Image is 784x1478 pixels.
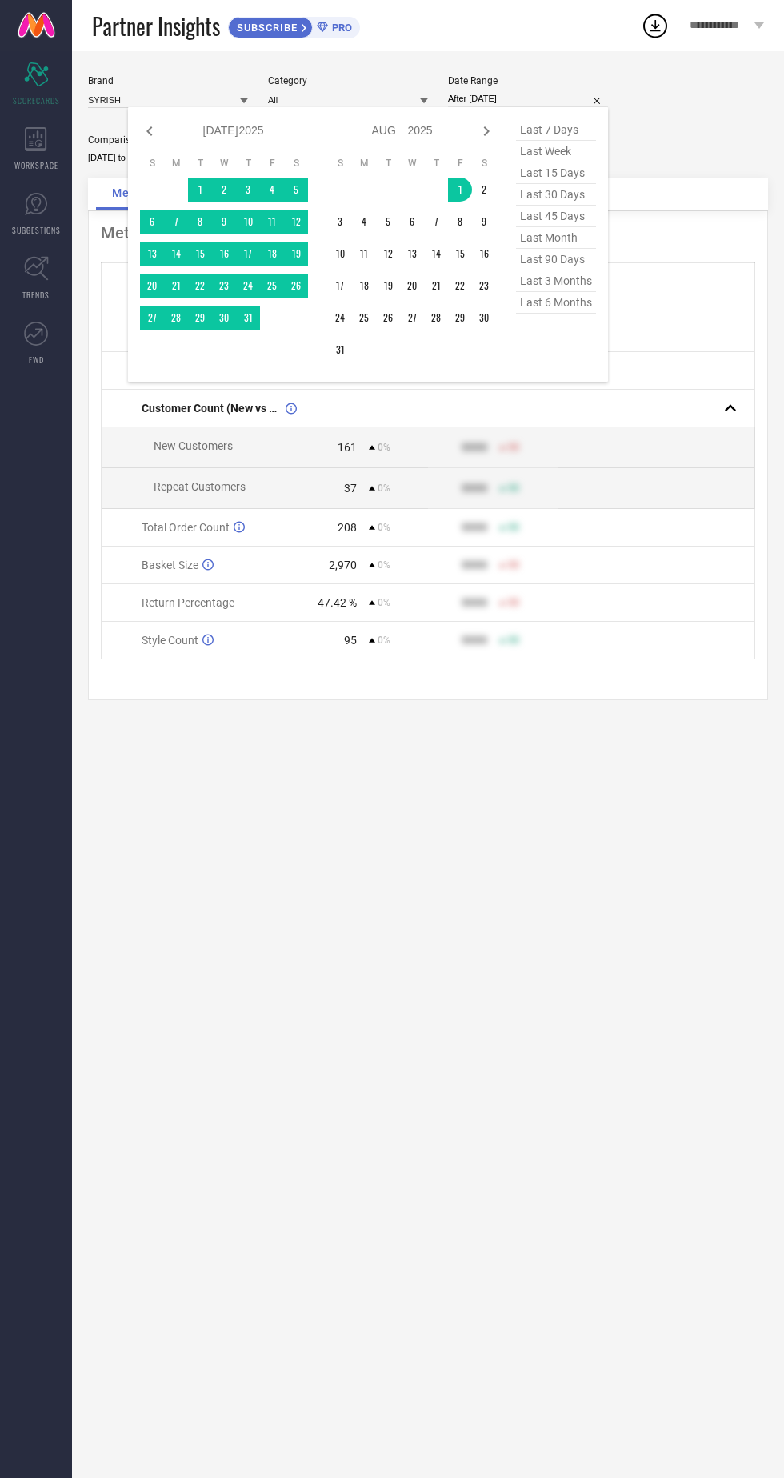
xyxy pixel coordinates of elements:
div: 161 [338,441,357,454]
span: last month [516,227,596,249]
div: 9999 [462,596,487,609]
span: Return Percentage [142,596,234,609]
td: Wed Jul 09 2025 [212,210,236,234]
th: Wednesday [212,157,236,170]
td: Wed Aug 27 2025 [400,306,424,330]
span: last 6 months [516,292,596,314]
th: Tuesday [188,157,212,170]
td: Fri Aug 08 2025 [448,210,472,234]
span: 50 [508,522,519,533]
td: Mon Aug 04 2025 [352,210,376,234]
span: 0% [378,442,390,453]
td: Wed Aug 06 2025 [400,210,424,234]
div: 47.42 % [318,596,357,609]
div: 37 [344,482,357,495]
td: Thu Jul 10 2025 [236,210,260,234]
td: Mon Aug 11 2025 [352,242,376,266]
div: Next month [477,122,496,141]
td: Sun Aug 31 2025 [328,338,352,362]
td: Fri Aug 29 2025 [448,306,472,330]
div: 208 [338,521,357,534]
td: Mon Jul 07 2025 [164,210,188,234]
th: Friday [260,157,284,170]
th: Monday [352,157,376,170]
div: 9999 [462,482,487,495]
td: Thu Jul 03 2025 [236,178,260,202]
td: Fri Aug 15 2025 [448,242,472,266]
td: Tue Jul 22 2025 [188,274,212,298]
span: SUGGESTIONS [12,224,61,236]
td: Wed Jul 02 2025 [212,178,236,202]
div: Brand [88,75,248,86]
div: 9999 [462,521,487,534]
td: Fri Aug 22 2025 [448,274,472,298]
td: Sun Aug 10 2025 [328,242,352,266]
td: Wed Jul 23 2025 [212,274,236,298]
td: Thu Aug 28 2025 [424,306,448,330]
span: last 3 months [516,270,596,292]
td: Wed Aug 20 2025 [400,274,424,298]
span: 50 [508,597,519,608]
td: Fri Jul 25 2025 [260,274,284,298]
td: Thu Jul 24 2025 [236,274,260,298]
td: Thu Jul 17 2025 [236,242,260,266]
th: Sunday [328,157,352,170]
th: Thursday [236,157,260,170]
span: 0% [378,597,390,608]
span: last 90 days [516,249,596,270]
td: Sat Aug 09 2025 [472,210,496,234]
td: Thu Aug 07 2025 [424,210,448,234]
td: Wed Jul 30 2025 [212,306,236,330]
th: Wednesday [400,157,424,170]
span: Total Order Count [142,521,230,534]
td: Sat Aug 23 2025 [472,274,496,298]
div: Category [268,75,428,86]
td: Wed Aug 13 2025 [400,242,424,266]
span: last 30 days [516,184,596,206]
td: Sun Jul 27 2025 [140,306,164,330]
div: 9999 [462,441,487,454]
td: Sun Jul 06 2025 [140,210,164,234]
span: SUBSCRIBE [229,22,302,34]
td: Fri Jul 11 2025 [260,210,284,234]
td: Sat Jul 19 2025 [284,242,308,266]
td: Sat Jul 26 2025 [284,274,308,298]
div: Previous month [140,122,159,141]
th: Friday [448,157,472,170]
span: 0% [378,559,390,571]
td: Sat Jul 05 2025 [284,178,308,202]
td: Sun Aug 03 2025 [328,210,352,234]
th: Sunday [140,157,164,170]
th: Saturday [472,157,496,170]
td: Fri Jul 18 2025 [260,242,284,266]
span: WORKSPACE [14,159,58,171]
td: Tue Jul 01 2025 [188,178,212,202]
td: Tue Aug 05 2025 [376,210,400,234]
td: Mon Jul 21 2025 [164,274,188,298]
span: Partner Insights [92,10,220,42]
div: 2,970 [329,559,357,571]
span: 50 [508,483,519,494]
div: Comparison Period [88,134,248,146]
td: Thu Aug 21 2025 [424,274,448,298]
td: Sun Jul 13 2025 [140,242,164,266]
span: last week [516,141,596,162]
th: Tuesday [376,157,400,170]
th: Saturday [284,157,308,170]
td: Sun Aug 24 2025 [328,306,352,330]
td: Mon Jul 14 2025 [164,242,188,266]
td: Sun Jul 20 2025 [140,274,164,298]
div: 95 [344,634,357,647]
td: Mon Aug 18 2025 [352,274,376,298]
td: Tue Jul 08 2025 [188,210,212,234]
span: Metrics [112,186,156,199]
td: Tue Aug 19 2025 [376,274,400,298]
td: Wed Jul 16 2025 [212,242,236,266]
td: Fri Aug 01 2025 [448,178,472,202]
span: FWD [29,354,44,366]
span: Style Count [142,634,198,647]
a: SUBSCRIBEPRO [228,13,360,38]
span: Customer Count (New vs Repeat) [142,402,282,415]
td: Tue Jul 15 2025 [188,242,212,266]
span: last 15 days [516,162,596,184]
